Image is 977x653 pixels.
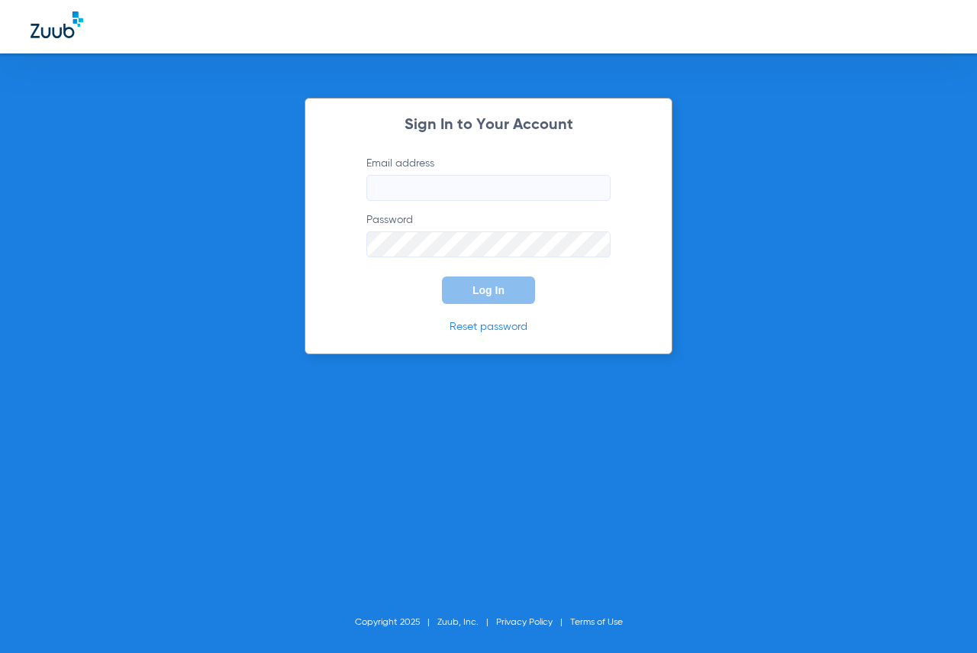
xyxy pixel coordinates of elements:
[31,11,83,38] img: Zuub Logo
[343,118,634,133] h2: Sign In to Your Account
[472,284,505,296] span: Log In
[437,615,496,630] li: Zuub, Inc.
[355,615,437,630] li: Copyright 2025
[450,322,527,332] a: Reset password
[442,276,535,304] button: Log In
[366,175,611,201] input: Email address
[570,618,623,627] a: Terms of Use
[366,156,611,201] label: Email address
[496,618,553,627] a: Privacy Policy
[366,212,611,257] label: Password
[366,231,611,257] input: Password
